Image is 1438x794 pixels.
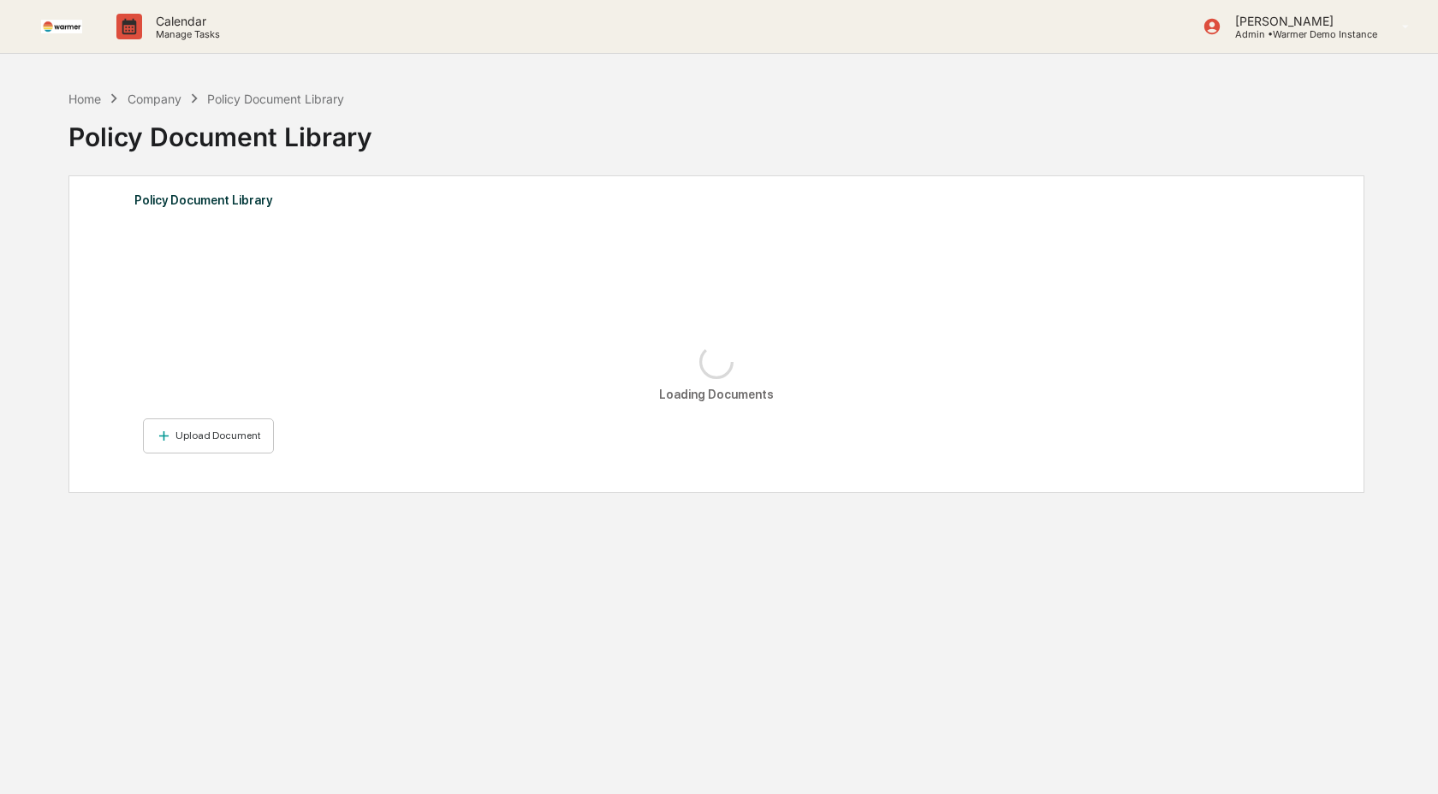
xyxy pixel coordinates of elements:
button: Upload Document [143,418,274,453]
p: [PERSON_NAME] [1221,14,1377,28]
img: logo [41,20,82,33]
div: Company [128,92,181,106]
div: Home [68,92,101,106]
p: Calendar [142,14,229,28]
div: Policy Document Library [134,189,1299,211]
div: Policy Document Library [68,108,1363,152]
p: Manage Tasks [142,28,229,40]
div: Policy Document Library [207,92,344,106]
div: Loading Documents [659,388,774,401]
p: Admin • Warmer Demo Instance [1221,28,1377,40]
div: Upload Document [172,430,261,441]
